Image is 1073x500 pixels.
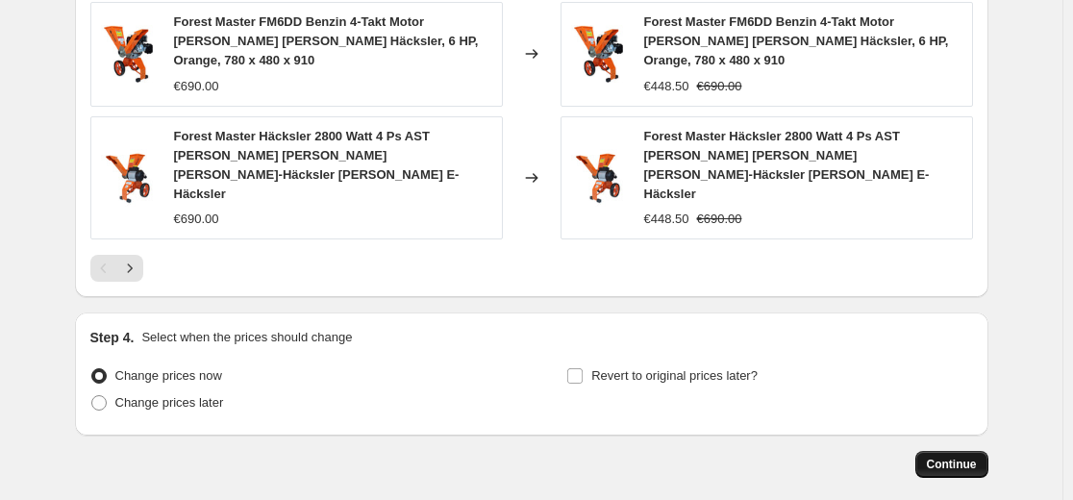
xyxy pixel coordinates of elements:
[115,395,224,410] span: Change prices later
[915,451,988,478] button: Continue
[644,14,949,67] span: Forest Master FM6DD Benzin 4-Takt Motor [PERSON_NAME] [PERSON_NAME] Häcksler, 6 HP, Orange, 780 x...
[644,129,930,201] span: Forest Master Häcksler 2800 Watt 4 Ps AST [PERSON_NAME] [PERSON_NAME] [PERSON_NAME]-Häcksler [PER...
[571,149,629,207] img: 71NgUbUuieL_80x.jpg
[591,368,758,383] span: Revert to original prices later?
[697,77,742,96] strike: €690.00
[174,210,219,229] div: €690.00
[571,25,629,83] img: 71rV0aODZ0S_80x.jpg
[90,328,135,347] h2: Step 4.
[644,210,689,229] div: €448.50
[174,129,460,201] span: Forest Master Häcksler 2800 Watt 4 Ps AST [PERSON_NAME] [PERSON_NAME] [PERSON_NAME]-Häcksler [PER...
[174,14,479,67] span: Forest Master FM6DD Benzin 4-Takt Motor [PERSON_NAME] [PERSON_NAME] Häcksler, 6 HP, Orange, 780 x...
[141,328,352,347] p: Select when the prices should change
[697,210,742,229] strike: €690.00
[115,368,222,383] span: Change prices now
[116,255,143,282] button: Next
[644,77,689,96] div: €448.50
[927,457,977,472] span: Continue
[174,77,219,96] div: €690.00
[101,25,159,83] img: 71rV0aODZ0S_80x.jpg
[90,255,143,282] nav: Pagination
[101,149,159,207] img: 71NgUbUuieL_80x.jpg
